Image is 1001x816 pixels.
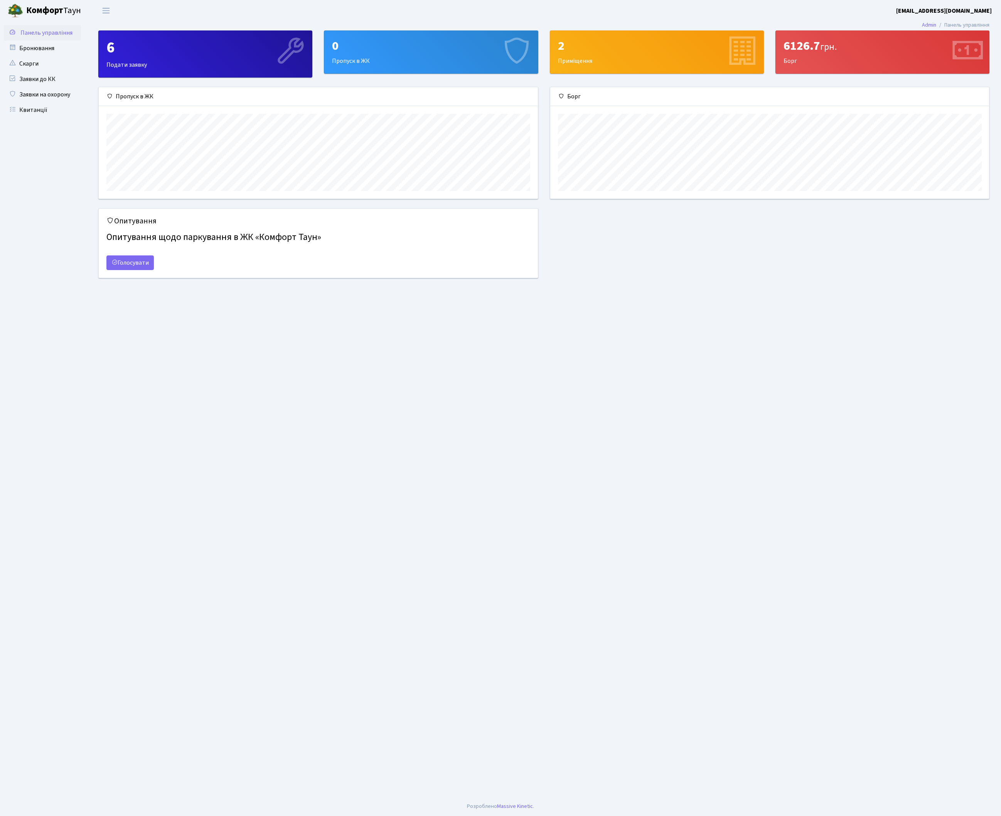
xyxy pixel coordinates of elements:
a: [EMAIL_ADDRESS][DOMAIN_NAME] [896,6,992,15]
a: Панель управління [4,25,81,41]
button: Переключити навігацію [96,4,116,17]
div: 6126.7 [784,39,981,53]
div: Пропуск в ЖК [324,31,538,73]
div: 2 [558,39,756,53]
div: Подати заявку [99,31,312,77]
a: Розроблено [467,802,497,810]
a: Скарги [4,56,81,71]
a: Заявки на охорону [4,87,81,102]
a: Бронювання [4,41,81,56]
div: Борг [550,87,989,106]
span: Таун [26,4,81,17]
div: 0 [332,39,530,53]
a: 0Пропуск в ЖК [324,30,538,74]
a: Admin [922,21,936,29]
div: Пропуск в ЖК [99,87,538,106]
div: . [467,802,534,811]
div: Приміщення [550,31,763,73]
a: Голосувати [106,255,154,270]
a: 2Приміщення [550,30,764,74]
a: Massive Kinetic [497,802,533,810]
h5: Опитування [106,216,530,226]
a: 6Подати заявку [98,30,312,78]
span: грн. [820,40,837,54]
h4: Опитування щодо паркування в ЖК «Комфорт Таун» [106,229,530,246]
span: Панель управління [20,29,72,37]
a: Квитанції [4,102,81,118]
b: Комфорт [26,4,63,17]
nav: breadcrumb [910,17,1001,33]
a: Заявки до КК [4,71,81,87]
div: 6 [106,39,304,57]
li: Панель управління [936,21,989,29]
div: Борг [776,31,989,73]
img: logo.png [8,3,23,19]
b: [EMAIL_ADDRESS][DOMAIN_NAME] [896,7,992,15]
